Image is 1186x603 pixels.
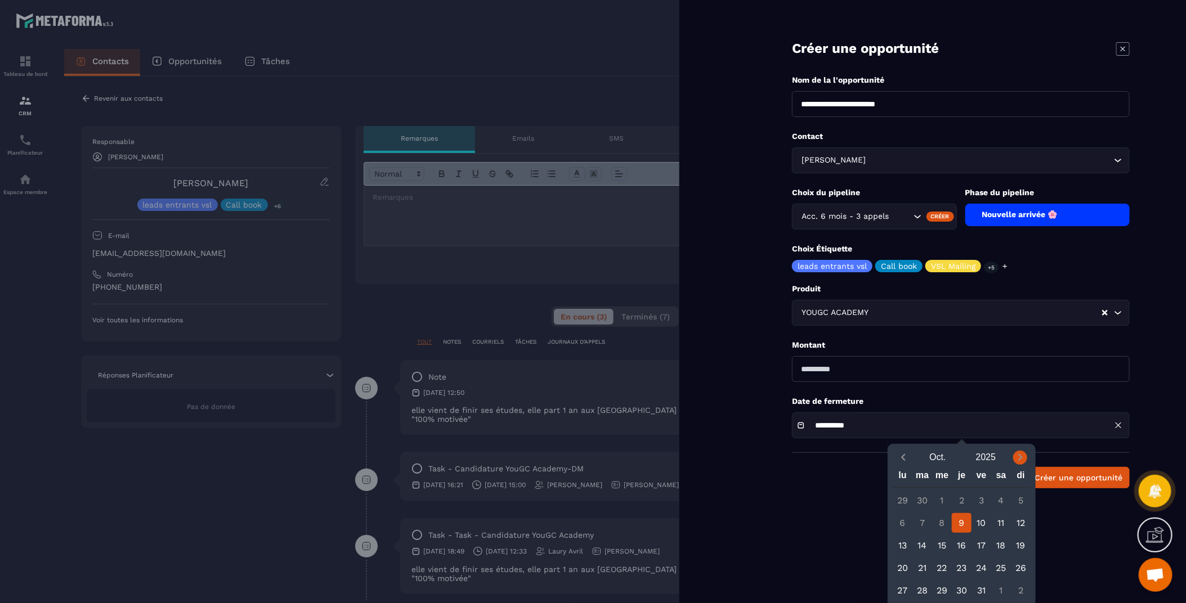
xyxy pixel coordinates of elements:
div: 13 [893,535,912,555]
input: Search for option [869,154,1111,166]
div: Search for option [792,300,1130,326]
p: Montant [792,340,1130,350]
div: 4 [991,490,1011,510]
p: Produit [792,283,1130,294]
p: Phase du pipeline [965,187,1130,198]
div: 26 [1011,558,1031,578]
p: VSL Mailing [931,262,975,270]
div: 3 [972,490,991,510]
div: 17 [972,535,991,555]
div: 11 [991,513,1011,533]
div: Ouvrir le chat [1139,558,1172,592]
div: 30 [952,580,972,600]
div: 1 [991,580,1011,600]
div: 12 [1011,513,1031,533]
button: Previous month [893,450,914,465]
input: Search for option [871,307,1101,319]
button: Créer une opportunité [1027,467,1130,488]
span: [PERSON_NAME] [799,154,869,166]
div: 16 [952,535,972,555]
p: Choix Étiquette [792,244,1130,254]
p: leads entrants vsl [798,262,867,270]
p: Choix du pipeline [792,187,957,198]
div: Search for option [792,147,1130,173]
div: 5 [1011,490,1031,510]
div: me [932,467,952,487]
div: 1 [932,490,952,510]
div: 31 [972,580,991,600]
div: 29 [932,580,952,600]
div: 2 [1011,580,1031,600]
p: Contact [792,131,1130,142]
div: 15 [932,535,952,555]
div: je [952,467,972,487]
div: 6 [893,513,912,533]
div: di [1011,467,1031,487]
p: Date de fermeture [792,396,1130,407]
div: 14 [912,535,932,555]
p: +5 [984,262,999,273]
div: Calendar wrapper [893,467,1031,600]
div: lu [893,467,912,487]
div: sa [991,467,1011,487]
div: 2 [952,490,972,510]
div: Search for option [792,204,957,229]
div: 18 [991,535,1011,555]
p: Call book [881,262,917,270]
div: 19 [1011,535,1031,555]
input: Search for option [892,210,911,223]
div: ve [972,467,991,487]
span: Acc. 6 mois - 3 appels [799,210,892,223]
div: 10 [972,513,991,533]
div: 30 [912,490,932,510]
div: 27 [893,580,912,600]
div: 7 [912,513,932,533]
div: 29 [893,490,912,510]
div: 8 [932,513,952,533]
div: 20 [893,558,912,578]
div: 9 [952,513,972,533]
p: Nom de la l'opportunité [792,75,1130,85]
div: 24 [972,558,991,578]
button: Open months overlay [914,448,962,467]
button: Clear Selected [1102,309,1108,317]
button: Next month [1010,450,1031,465]
div: Calendar days [893,490,1031,600]
button: Open years overlay [962,448,1010,467]
div: 28 [912,580,932,600]
div: 22 [932,558,952,578]
span: YOUGC ACADEMY [799,307,871,319]
div: Créer [927,211,954,222]
p: Créer une opportunité [792,39,939,58]
div: 25 [991,558,1011,578]
div: 23 [952,558,972,578]
div: 21 [912,558,932,578]
div: ma [912,467,932,487]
